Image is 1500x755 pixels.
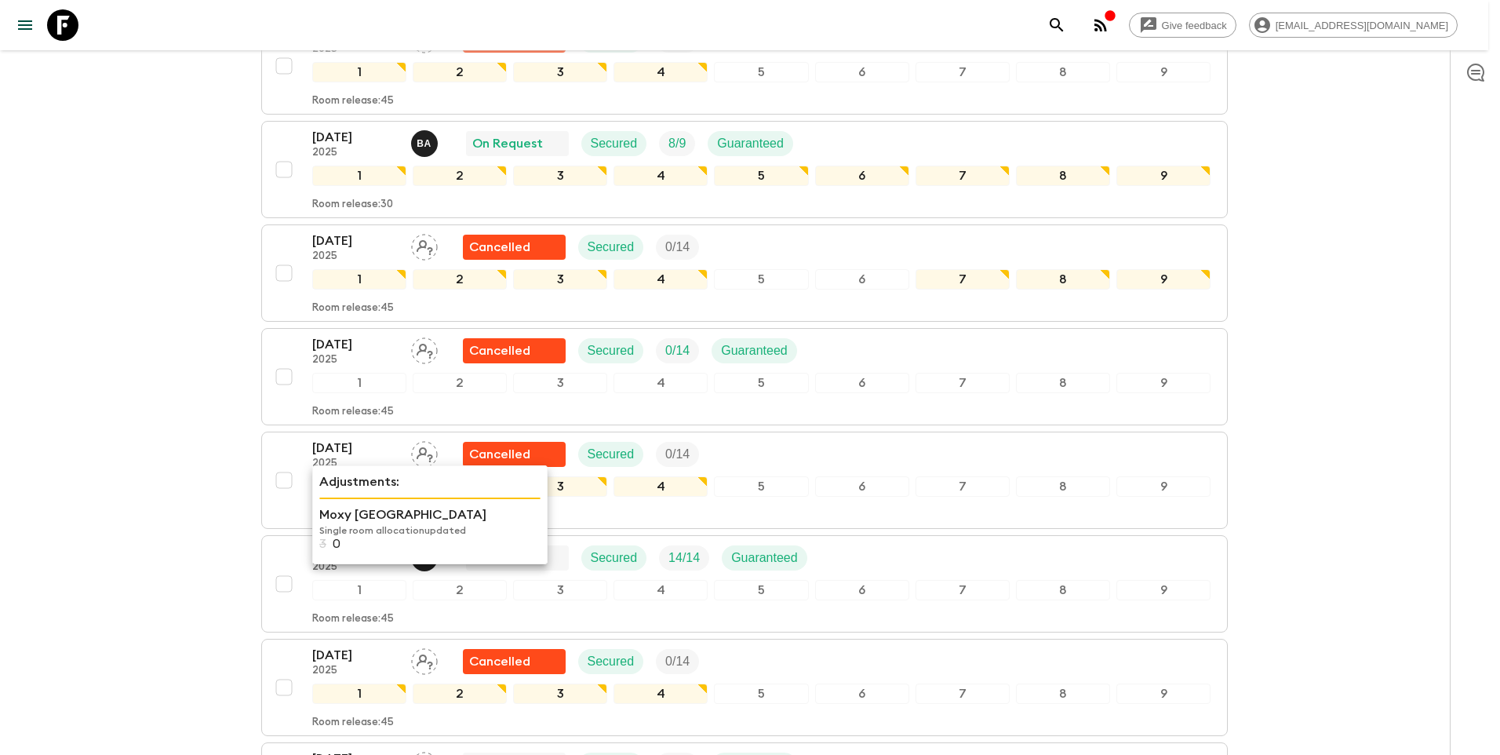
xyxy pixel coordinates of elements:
[312,373,406,393] div: 1
[721,341,788,360] p: Guaranteed
[714,684,808,704] div: 5
[312,406,394,418] p: Room release: 45
[513,269,607,290] div: 3
[411,446,438,458] span: Assign pack leader
[665,652,690,671] p: 0 / 14
[513,373,607,393] div: 3
[1016,269,1110,290] div: 8
[1116,269,1211,290] div: 9
[1153,20,1236,31] span: Give feedback
[815,62,909,82] div: 6
[411,342,438,355] span: Assign pack leader
[665,238,690,257] p: 0 / 14
[613,684,708,704] div: 4
[815,373,909,393] div: 6
[1016,684,1110,704] div: 8
[312,232,399,250] p: [DATE]
[916,269,1010,290] div: 7
[312,613,394,626] p: Room release: 45
[1016,166,1110,186] div: 8
[472,134,543,153] p: On Request
[1116,580,1211,600] div: 9
[668,549,700,567] p: 14 / 14
[513,684,607,704] div: 3
[717,134,784,153] p: Guaranteed
[513,476,607,497] div: 3
[659,545,709,571] div: Trip Fill
[659,131,695,156] div: Trip Fill
[656,442,699,467] div: Trip Fill
[815,580,909,600] div: 6
[916,476,1010,497] div: 7
[413,269,507,290] div: 2
[312,250,399,263] p: 2025
[312,580,406,600] div: 1
[312,646,399,665] p: [DATE]
[9,9,41,41] button: menu
[411,239,438,251] span: Assign pack leader
[312,166,406,186] div: 1
[588,652,635,671] p: Secured
[312,439,399,458] p: [DATE]
[665,445,690,464] p: 0 / 14
[312,95,394,108] p: Room release: 45
[312,199,393,211] p: Room release: 30
[312,269,406,290] div: 1
[656,235,699,260] div: Trip Fill
[1116,476,1211,497] div: 9
[319,472,541,491] p: Adjustments:
[1116,166,1211,186] div: 9
[916,580,1010,600] div: 7
[613,580,708,600] div: 4
[312,335,399,354] p: [DATE]
[413,684,507,704] div: 2
[613,476,708,497] div: 4
[815,684,909,704] div: 6
[469,652,530,671] p: Cancelled
[588,341,635,360] p: Secured
[1016,62,1110,82] div: 8
[312,128,399,147] p: [DATE]
[613,62,708,82] div: 4
[319,537,326,551] p: 3
[916,62,1010,82] div: 7
[656,649,699,674] div: Trip Fill
[1116,62,1211,82] div: 9
[1267,20,1457,31] span: [EMAIL_ADDRESS][DOMAIN_NAME]
[714,476,808,497] div: 5
[591,549,638,567] p: Secured
[312,684,406,704] div: 1
[1116,684,1211,704] div: 9
[588,445,635,464] p: Secured
[413,580,507,600] div: 2
[463,338,566,363] div: Flash Pack cancellation
[916,684,1010,704] div: 7
[413,62,507,82] div: 2
[312,717,394,729] p: Room release: 45
[312,665,399,677] p: 2025
[613,269,708,290] div: 4
[319,524,541,537] p: Single room allocation updated
[513,166,607,186] div: 3
[613,166,708,186] div: 4
[916,373,1010,393] div: 7
[312,147,399,159] p: 2025
[665,341,690,360] p: 0 / 14
[413,166,507,186] div: 2
[469,445,530,464] p: Cancelled
[591,134,638,153] p: Secured
[411,653,438,666] span: Assign pack leader
[312,458,399,470] p: 2025
[916,166,1010,186] div: 7
[1116,373,1211,393] div: 9
[668,134,686,153] p: 8 / 9
[714,580,808,600] div: 5
[469,238,530,257] p: Cancelled
[714,373,808,393] div: 5
[319,505,541,524] p: Moxy [GEOGRAPHIC_DATA]
[714,62,808,82] div: 5
[312,62,406,82] div: 1
[463,649,566,674] div: Flash Pack cancellation
[411,135,441,148] span: Byron Anderson
[1041,9,1072,41] button: search adventures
